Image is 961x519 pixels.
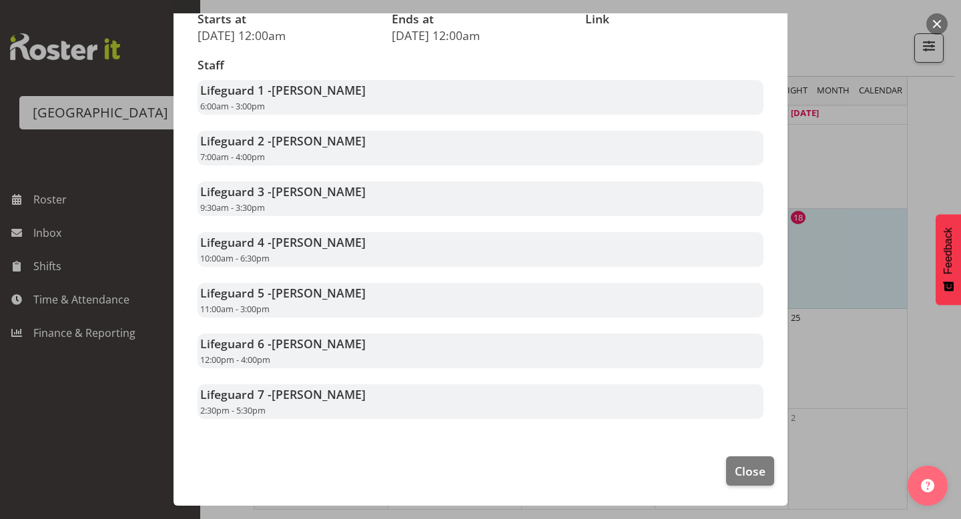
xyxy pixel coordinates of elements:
[200,404,266,416] span: 2:30pm - 5:30pm
[200,183,366,199] strong: Lifeguard 3 -
[735,462,765,480] span: Close
[200,252,270,264] span: 10:00am - 6:30pm
[200,201,265,213] span: 9:30am - 3:30pm
[200,82,366,98] strong: Lifeguard 1 -
[200,386,366,402] strong: Lifeguard 7 -
[272,82,366,98] span: [PERSON_NAME]
[198,13,376,26] h3: Starts at
[392,28,570,43] p: [DATE] 12:00am
[200,303,270,315] span: 11:00am - 3:00pm
[200,336,366,352] strong: Lifeguard 6 -
[272,133,366,149] span: [PERSON_NAME]
[936,214,961,305] button: Feedback - Show survey
[272,183,366,199] span: [PERSON_NAME]
[272,336,366,352] span: [PERSON_NAME]
[200,354,270,366] span: 12:00pm - 4:00pm
[200,151,265,163] span: 7:00am - 4:00pm
[272,386,366,402] span: [PERSON_NAME]
[272,285,366,301] span: [PERSON_NAME]
[942,227,954,274] span: Feedback
[200,100,265,112] span: 6:00am - 3:00pm
[921,479,934,492] img: help-xxl-2.png
[198,59,763,72] h3: Staff
[392,13,570,26] h3: Ends at
[198,28,376,43] p: [DATE] 12:00am
[272,234,366,250] span: [PERSON_NAME]
[200,133,366,149] strong: Lifeguard 2 -
[200,285,366,301] strong: Lifeguard 5 -
[726,456,774,486] button: Close
[200,234,366,250] strong: Lifeguard 4 -
[585,13,763,26] h3: Link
